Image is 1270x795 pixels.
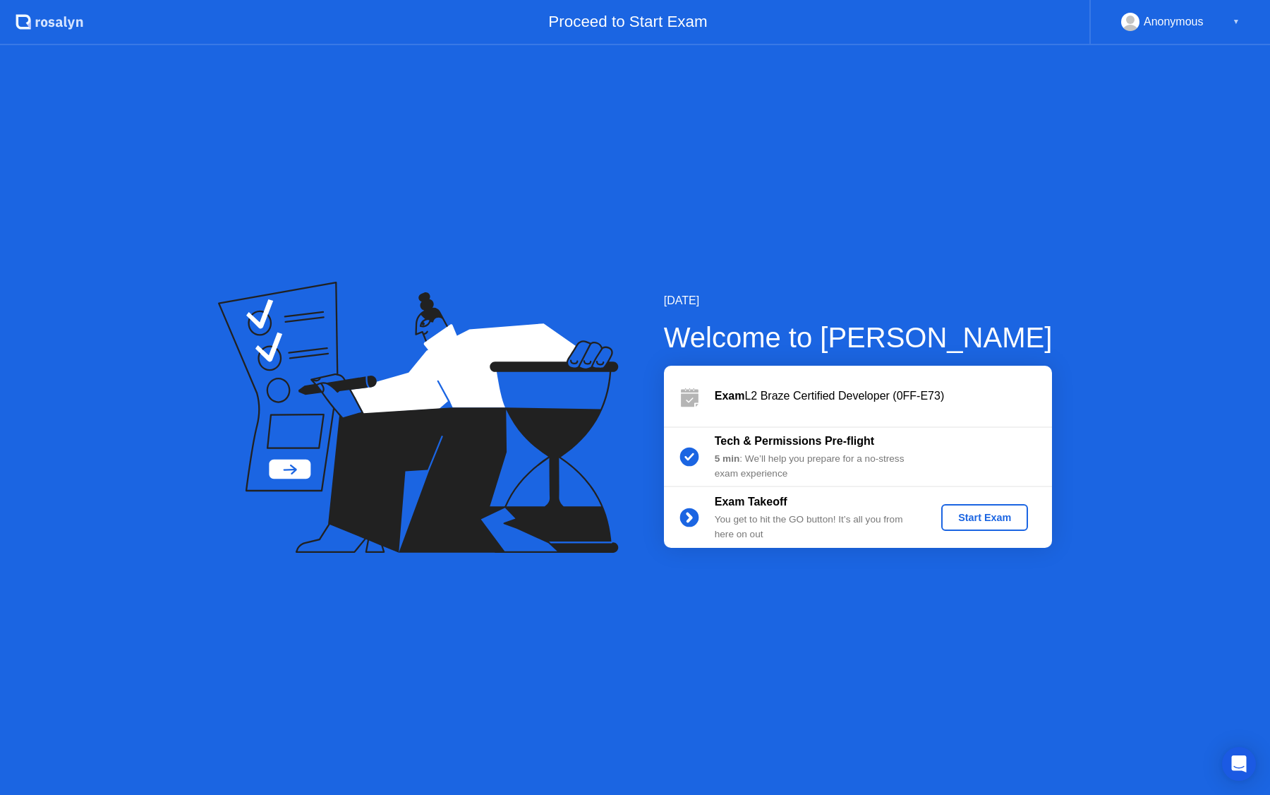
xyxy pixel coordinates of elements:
div: Welcome to [PERSON_NAME] [664,316,1053,359]
div: L2 Braze Certified Developer (0FF-E73) [715,388,1052,405]
b: 5 min [715,453,740,464]
b: Exam Takeoff [715,496,787,508]
b: Tech & Permissions Pre-flight [715,435,874,447]
div: : We’ll help you prepare for a no-stress exam experience [715,452,918,481]
div: Start Exam [947,512,1022,523]
div: Open Intercom Messenger [1222,747,1256,781]
b: Exam [715,390,745,402]
div: Anonymous [1144,13,1204,31]
div: ▼ [1233,13,1240,31]
div: [DATE] [664,292,1053,309]
button: Start Exam [941,504,1028,531]
div: You get to hit the GO button! It’s all you from here on out [715,513,918,542]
